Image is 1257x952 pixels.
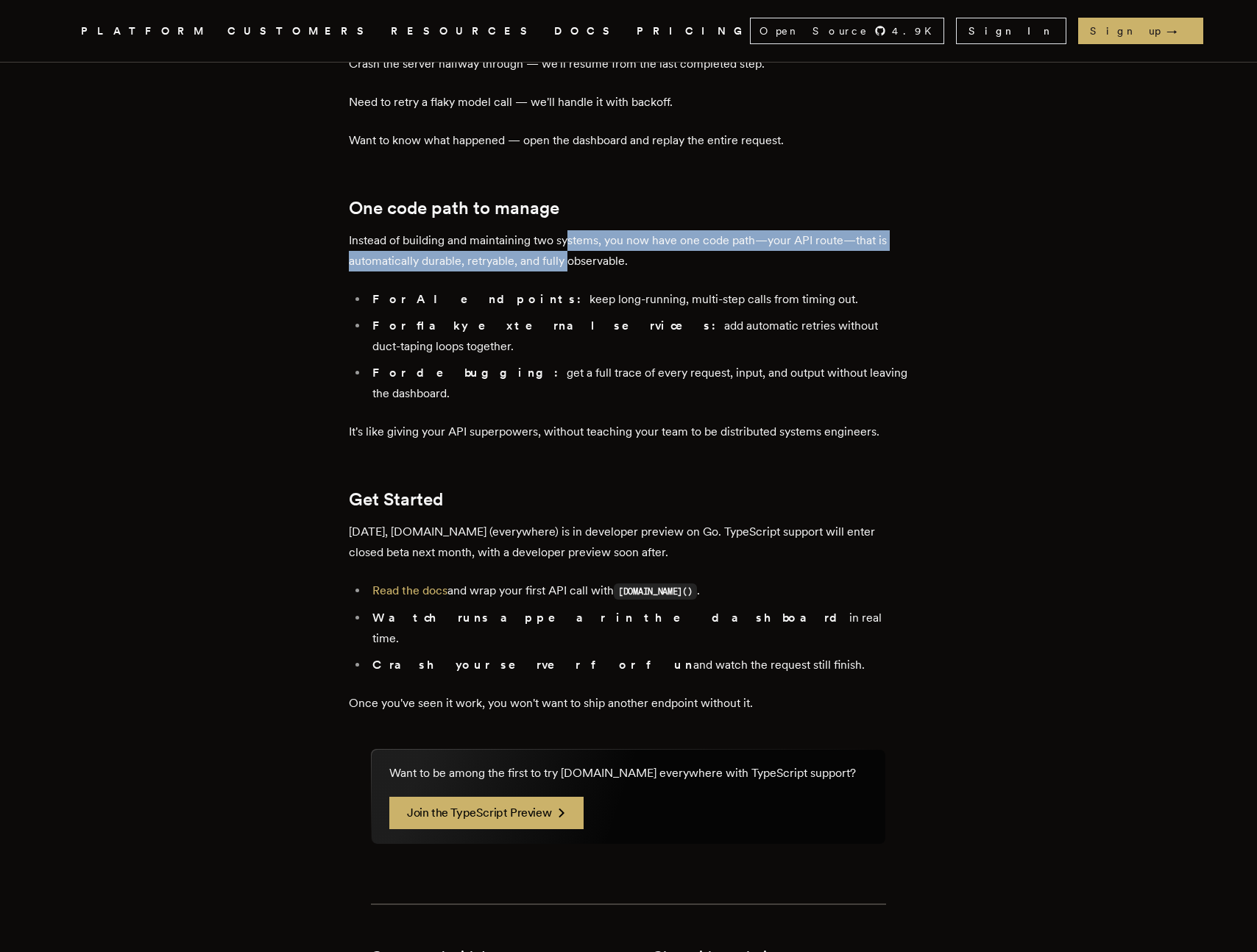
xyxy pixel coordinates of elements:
[372,658,693,672] strong: Crash your server for fun
[81,22,210,40] button: PLATFORM
[227,22,373,40] a: CUSTOMERS
[892,24,941,38] span: 4.9 K
[1078,18,1203,44] a: Sign up
[372,292,589,306] strong: For AI endpoints:
[349,522,908,563] p: [DATE], [DOMAIN_NAME] (everywhere) is in developer preview on Go. TypeScript support will enter c...
[349,54,908,74] p: Crash the server halfway through — we'll resume from the last completed step.
[389,797,584,829] a: Join the TypeScript Preview
[349,693,908,714] p: Once you've seen it work, you won't want to ship another endpoint without it.
[372,583,447,597] a: Read the docs
[956,18,1066,44] a: Sign In
[368,289,908,310] li: keep long-running, multi-step calls from timing out.
[372,366,567,380] strong: For debugging:
[349,92,908,113] p: Need to retry a flaky model call — we'll handle it with backoff.
[368,608,908,649] li: in real time.
[368,580,908,602] li: and wrap your first API call with .
[554,22,619,40] a: DOCS
[368,363,908,404] li: get a full trace of every request, input, and output without leaving the dashboard.
[368,316,908,357] li: add automatic retries without duct-taping loops together.
[391,22,537,40] button: RESOURCES
[759,24,868,38] span: Open Source
[637,22,750,40] a: PRICING
[1166,24,1192,38] span: →
[349,198,908,219] h2: One code path to manage
[349,422,908,442] p: It's like giving your API superpowers, without teaching your team to be distributed systems engin...
[368,655,908,675] li: and watch the request still finish.
[389,764,856,782] p: Want to be among the first to try [DOMAIN_NAME] everywhere with TypeScript support?
[349,230,908,271] p: Instead of building and maintaining two systems, you now have one code path—your API route—that i...
[372,611,849,625] strong: Watch runs appear in the dashboard
[372,319,724,333] strong: For flaky external services:
[349,130,908,151] p: Want to know what happened — open the dashboard and replay the entire request.
[349,489,908,510] h2: Get Started
[614,583,697,600] code: [DOMAIN_NAME]()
